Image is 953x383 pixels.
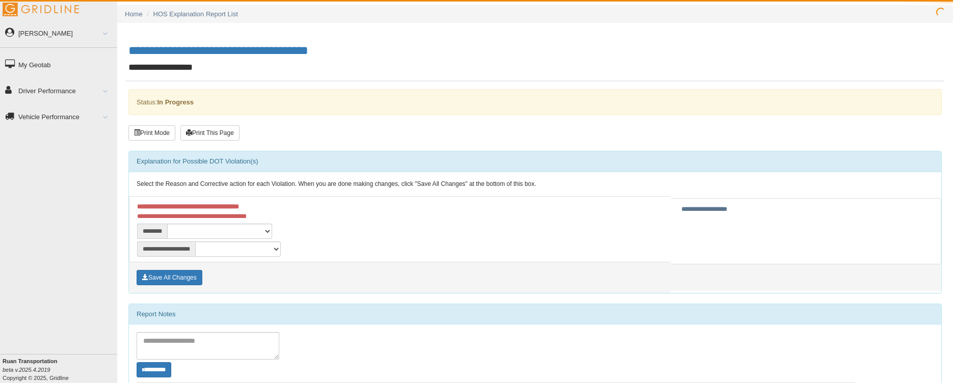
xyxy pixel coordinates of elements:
[129,172,941,197] div: Select the Reason and Corrective action for each Violation. When you are done making changes, cli...
[137,362,171,377] button: Change Filter Options
[153,10,238,18] a: HOS Explanation Report List
[137,270,202,285] button: Save
[3,3,79,16] img: Gridline
[180,125,240,141] button: Print This Page
[125,10,143,18] a: Home
[3,357,117,382] div: Copyright © 2025, Gridline
[128,125,175,141] button: Print Mode
[3,358,58,364] b: Ruan Transportation
[129,151,941,172] div: Explanation for Possible DOT Violation(s)
[129,304,941,324] div: Report Notes
[3,367,50,373] i: beta v.2025.4.2019
[157,98,194,106] strong: In Progress
[128,89,942,115] div: Status:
